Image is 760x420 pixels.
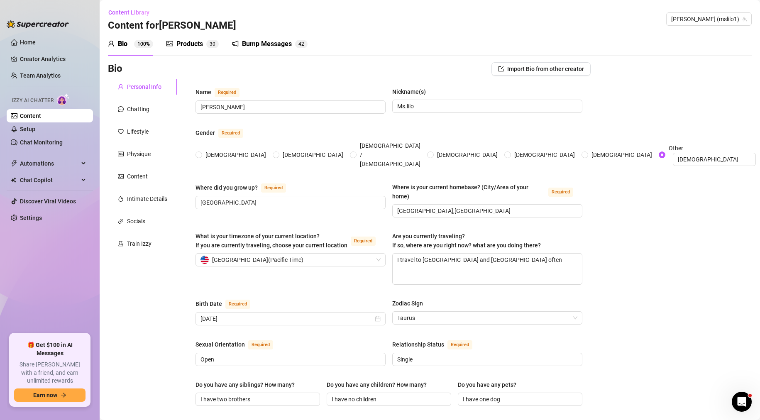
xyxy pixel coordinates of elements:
span: Other [665,144,759,166]
input: Relationship Status [397,355,576,364]
span: 4 [298,41,301,47]
label: Birth Date [195,299,259,309]
sup: 100% [134,40,153,48]
label: Relationship Status [392,339,481,349]
div: Train Izzy [127,239,152,248]
label: Gender [195,128,252,138]
input: Do you have any siblings? How many? [200,395,313,404]
span: Taurus [397,312,577,324]
div: Personal Info [127,82,161,91]
span: 3 [210,41,213,47]
div: Gender [195,128,215,137]
div: Bio [118,39,127,49]
label: Name [195,87,249,97]
span: What is your timezone of your current location? If you are currently traveling, choose your curre... [195,233,347,249]
div: Products [176,39,203,49]
span: 2 [301,41,304,47]
span: Required [215,88,239,97]
a: Home [20,39,36,46]
button: Content Library [108,6,156,19]
span: Required [248,340,273,349]
span: Chat Copilot [20,173,79,187]
div: Nickname(s) [392,87,426,96]
img: us [200,256,209,264]
input: Where is your current homebase? (City/Area of your home) [397,206,576,215]
span: import [498,66,504,72]
span: Required [261,183,286,193]
span: lola (mslilo1) [671,13,747,25]
label: Do you have any pets? [458,380,522,389]
div: Relationship Status [392,340,444,349]
div: Chatting [127,105,149,114]
div: Name [195,88,211,97]
span: Content Library [108,9,149,16]
span: [DEMOGRAPHIC_DATA] [511,150,578,159]
input: Do you have any pets? [463,395,576,404]
div: Where is your current homebase? (City/Area of your home) [392,183,545,201]
input: Where did you grow up? [200,198,379,207]
img: logo-BBDzfeDw.svg [7,20,69,28]
input: Birth Date [200,314,373,323]
a: Discover Viral Videos [20,198,76,205]
label: Do you have any children? How many? [327,380,433,389]
div: Content [127,172,148,181]
h3: Content for [PERSON_NAME] [108,19,236,32]
a: Chat Monitoring [20,139,63,146]
span: arrow-right [61,392,66,398]
sup: 42 [295,40,308,48]
label: Nickname(s) [392,87,432,96]
span: [GEOGRAPHIC_DATA] ( Pacific Time ) [212,254,303,266]
div: Zodiac Sign [392,299,423,308]
button: Earn nowarrow-right [14,388,86,402]
span: [DEMOGRAPHIC_DATA] [588,150,655,159]
div: Where did you grow up? [195,183,258,192]
span: Required [218,129,243,138]
label: Zodiac Sign [392,299,429,308]
span: Required [351,237,376,246]
span: thunderbolt [11,160,17,167]
div: Sexual Orientation [195,340,245,349]
span: fire [118,196,124,202]
img: Chat Copilot [11,177,16,183]
a: Creator Analytics [20,52,86,66]
input: Do you have any children? How many? [332,395,445,404]
label: Where is your current homebase? (City/Area of your home) [392,183,582,201]
label: Do you have any siblings? How many? [195,380,301,389]
span: user [118,84,124,90]
span: Required [225,300,250,309]
div: Socials [127,217,145,226]
label: Sexual Orientation [195,339,282,349]
div: Bump Messages [242,39,292,49]
div: Do you have any siblings? How many? [195,380,295,389]
span: user [108,40,115,47]
span: Izzy AI Chatter [12,97,54,105]
input: Other [673,153,756,166]
span: experiment [118,241,124,247]
span: Required [447,340,472,349]
span: [DEMOGRAPHIC_DATA] [202,150,269,159]
iframe: Intercom live chat [732,392,752,412]
sup: 30 [206,40,219,48]
span: picture [118,173,124,179]
span: 🎁 Get $100 in AI Messages [14,341,86,357]
span: Required [548,188,573,197]
img: AI Chatter [57,93,70,105]
span: idcard [118,151,124,157]
span: Share [PERSON_NAME] with a friend, and earn unlimited rewards [14,361,86,385]
span: message [118,106,124,112]
input: Name [200,103,379,112]
span: 0 [213,41,215,47]
a: Content [20,112,41,119]
span: link [118,218,124,224]
span: Earn now [33,392,57,398]
label: Where did you grow up? [195,183,295,193]
span: notification [232,40,239,47]
div: Intimate Details [127,194,167,203]
span: Automations [20,157,79,170]
span: Are you currently traveling? If so, where are you right now? what are you doing there? [392,233,541,249]
span: team [742,17,747,22]
span: Import Bio from other creator [507,66,584,72]
div: Birth Date [195,299,222,308]
button: Import Bio from other creator [491,62,591,76]
span: [DEMOGRAPHIC_DATA] / [DEMOGRAPHIC_DATA] [357,141,424,168]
